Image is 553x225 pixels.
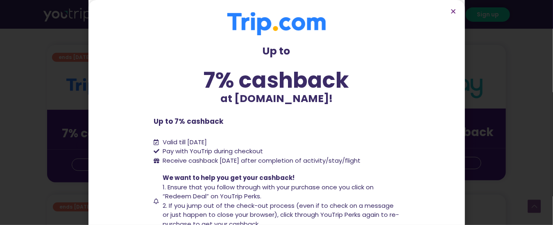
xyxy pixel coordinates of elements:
span: Valid till [DATE] [163,138,207,146]
span: 1. Ensure that you follow through with your purchase once you click on “Redeem Deal” on YouTrip P... [163,183,374,201]
div: 7% cashback [154,69,399,91]
span: We want to help you get your cashback! [163,173,295,182]
span: Receive cashback [DATE] after completion of activity/stay/flight [163,156,361,165]
p: Up to [154,43,399,59]
a: Close [451,8,457,14]
p: at [DOMAIN_NAME]! [154,91,399,107]
span: Pay with YouTrip during checkout [161,147,263,156]
b: Up to 7% cashback [154,116,223,126]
